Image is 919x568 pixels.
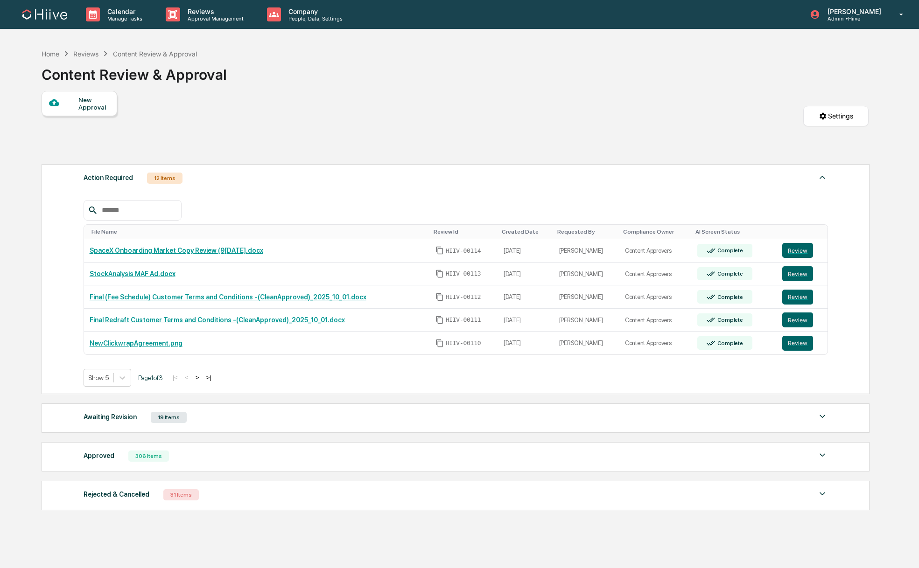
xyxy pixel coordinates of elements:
[435,339,444,347] span: Copy Id
[446,247,481,255] span: HIIV-00114
[623,229,688,235] div: Toggle SortBy
[22,9,67,20] img: logo
[619,263,692,286] td: Content Approvers
[73,50,98,58] div: Reviews
[193,374,202,381] button: >
[782,336,821,351] a: Review
[498,285,554,309] td: [DATE]
[784,229,823,235] div: Toggle SortBy
[782,312,813,327] button: Review
[113,50,197,58] div: Content Review & Approval
[498,332,554,354] td: [DATE]
[42,59,227,83] div: Content Review & Approval
[619,285,692,309] td: Content Approvers
[554,285,619,309] td: [PERSON_NAME]
[281,15,347,22] p: People, Data, Settings
[820,7,886,15] p: [PERSON_NAME]
[446,293,481,301] span: HIIV-00112
[78,96,110,111] div: New Approval
[84,411,137,423] div: Awaiting Revision
[817,450,828,461] img: caret
[84,450,114,462] div: Approved
[716,294,743,300] div: Complete
[498,309,554,332] td: [DATE]
[782,243,821,258] a: Review
[716,340,743,346] div: Complete
[820,15,886,22] p: Admin • Hiive
[42,50,59,58] div: Home
[434,229,494,235] div: Toggle SortBy
[203,374,214,381] button: >|
[782,266,813,281] button: Review
[435,316,444,324] span: Copy Id
[90,270,175,277] a: StockAnalysis MAF Ad.docx
[782,290,813,305] button: Review
[817,488,828,499] img: caret
[138,374,163,381] span: Page 1 of 3
[90,293,366,301] a: Final (Fee Schedule) Customer Terms and Conditions -(CleanApproved)_2025_10_01.docx
[716,270,743,277] div: Complete
[554,263,619,286] td: [PERSON_NAME]
[498,263,554,286] td: [DATE]
[803,106,869,126] button: Settings
[182,374,191,381] button: <
[100,15,147,22] p: Manage Tasks
[502,229,550,235] div: Toggle SortBy
[782,336,813,351] button: Review
[716,317,743,323] div: Complete
[446,339,481,347] span: HIIV-00110
[91,229,426,235] div: Toggle SortBy
[554,332,619,354] td: [PERSON_NAME]
[817,411,828,422] img: caret
[128,450,169,462] div: 306 Items
[446,270,481,277] span: HIIV-00113
[90,316,345,324] a: Final Redraft Customer Terms and Conditions -(CleanApproved)_2025_10_01.docx
[84,488,149,500] div: Rejected & Cancelled
[498,239,554,263] td: [DATE]
[180,15,248,22] p: Approval Management
[435,293,444,301] span: Copy Id
[446,316,481,324] span: HIIV-00111
[695,229,773,235] div: Toggle SortBy
[163,489,199,500] div: 31 Items
[170,374,181,381] button: |<
[782,266,821,281] a: Review
[554,239,619,263] td: [PERSON_NAME]
[90,247,263,254] a: SpaceX Onboarding Market Copy Review (9[DATE].docx
[435,270,444,278] span: Copy Id
[557,229,616,235] div: Toggle SortBy
[435,246,444,255] span: Copy Id
[619,332,692,354] td: Content Approvers
[151,412,187,423] div: 19 Items
[817,172,828,183] img: caret
[100,7,147,15] p: Calendar
[782,290,821,305] a: Review
[889,537,914,562] iframe: Open customer support
[84,172,133,184] div: Action Required
[90,339,182,347] a: NewClickwrapAgreement.png
[147,173,182,184] div: 12 Items
[180,7,248,15] p: Reviews
[782,243,813,258] button: Review
[281,7,347,15] p: Company
[716,247,743,254] div: Complete
[782,312,821,327] a: Review
[554,309,619,332] td: [PERSON_NAME]
[619,309,692,332] td: Content Approvers
[619,239,692,263] td: Content Approvers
